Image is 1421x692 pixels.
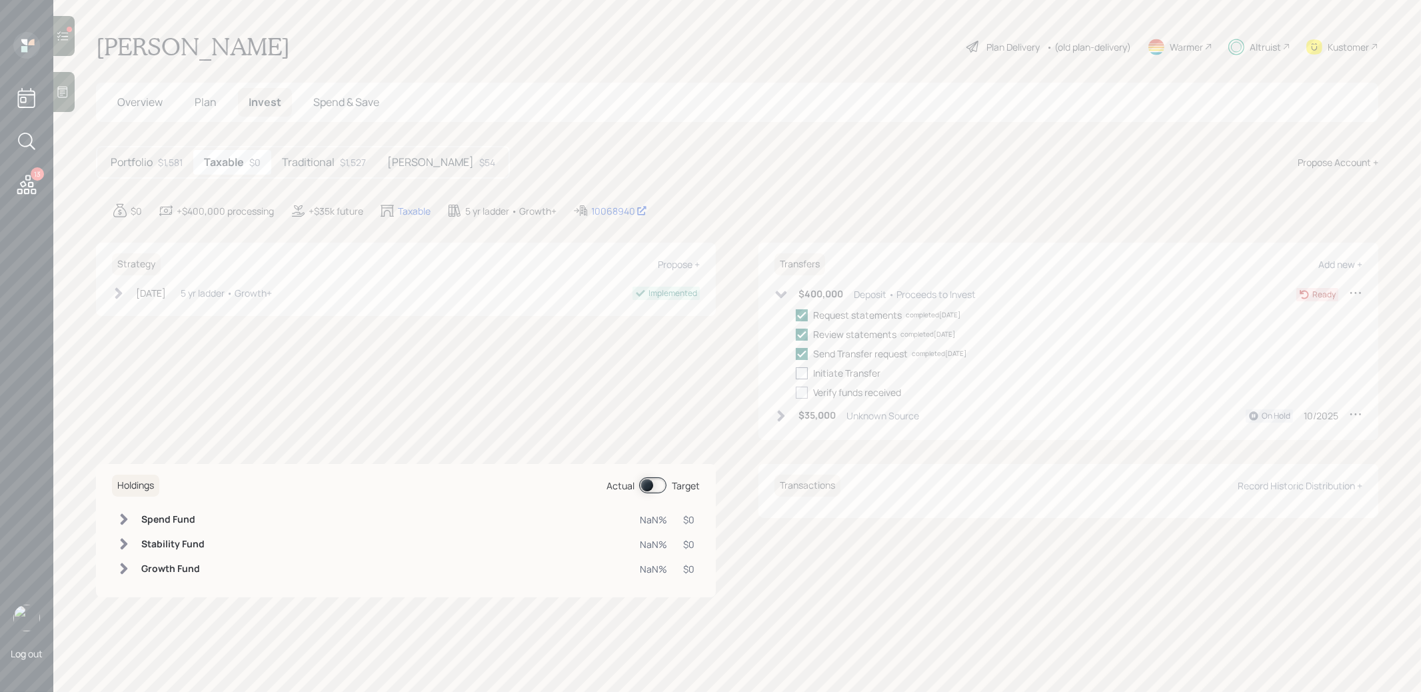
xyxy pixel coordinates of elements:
h6: Strategy [112,253,161,275]
div: Target [672,479,700,493]
h6: Transfers [774,253,825,275]
div: Propose Account + [1298,155,1378,169]
div: Kustomer [1328,40,1369,54]
h5: Portfolio [111,156,153,169]
h1: [PERSON_NAME] [96,32,290,61]
div: Ready [1312,289,1336,301]
div: completed [DATE] [900,329,955,339]
div: $0 [683,562,695,576]
div: 13 [31,167,44,181]
h6: $400,000 [798,289,843,300]
div: Review statements [813,327,896,341]
div: +$35k future [309,204,363,218]
span: Plan [195,95,217,109]
div: • (old plan-delivery) [1046,40,1131,54]
div: $1,581 [158,155,183,169]
h5: Traditional [282,156,335,169]
div: 10/2025 [1304,409,1338,423]
div: 5 yr ladder • Growth+ [465,204,557,218]
h5: [PERSON_NAME] [387,156,474,169]
div: Request statements [813,308,902,322]
div: Log out [11,647,43,660]
div: Verify funds received [813,385,901,399]
div: Initiate Transfer [813,366,880,380]
div: Warmer [1170,40,1203,54]
h5: Taxable [204,156,244,169]
div: NaN% [640,513,667,527]
div: $54 [479,155,495,169]
div: Plan Delivery [986,40,1040,54]
h6: Holdings [112,475,159,497]
img: treva-nostdahl-headshot.png [13,605,40,631]
div: $0 [683,537,695,551]
span: Invest [249,95,281,109]
div: $0 [683,513,695,527]
div: Unknown Source [846,409,919,423]
div: $0 [249,155,261,169]
div: Actual [607,479,635,493]
div: NaN% [640,537,667,551]
div: 10068940 [591,204,647,218]
div: $1,527 [340,155,366,169]
h6: Growth Fund [141,563,205,575]
div: Send Transfer request [813,347,908,361]
div: Add new + [1318,258,1362,271]
div: [DATE] [136,286,166,300]
span: Spend & Save [313,95,379,109]
div: Altruist [1250,40,1281,54]
div: completed [DATE] [906,310,960,320]
div: NaN% [640,562,667,576]
h6: Spend Fund [141,514,205,525]
div: Taxable [398,204,431,218]
div: On Hold [1262,410,1290,422]
div: completed [DATE] [912,349,966,359]
h6: $35,000 [798,410,836,421]
h6: Stability Fund [141,539,205,550]
div: $0 [131,204,142,218]
h6: Transactions [774,475,840,497]
div: Propose + [658,258,700,271]
div: 5 yr ladder • Growth+ [181,286,272,300]
span: Overview [117,95,163,109]
div: Record Historic Distribution + [1238,479,1362,492]
div: Deposit • Proceeds to Invest [854,287,976,301]
div: Implemented [649,287,697,299]
div: +$400,000 processing [177,204,274,218]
